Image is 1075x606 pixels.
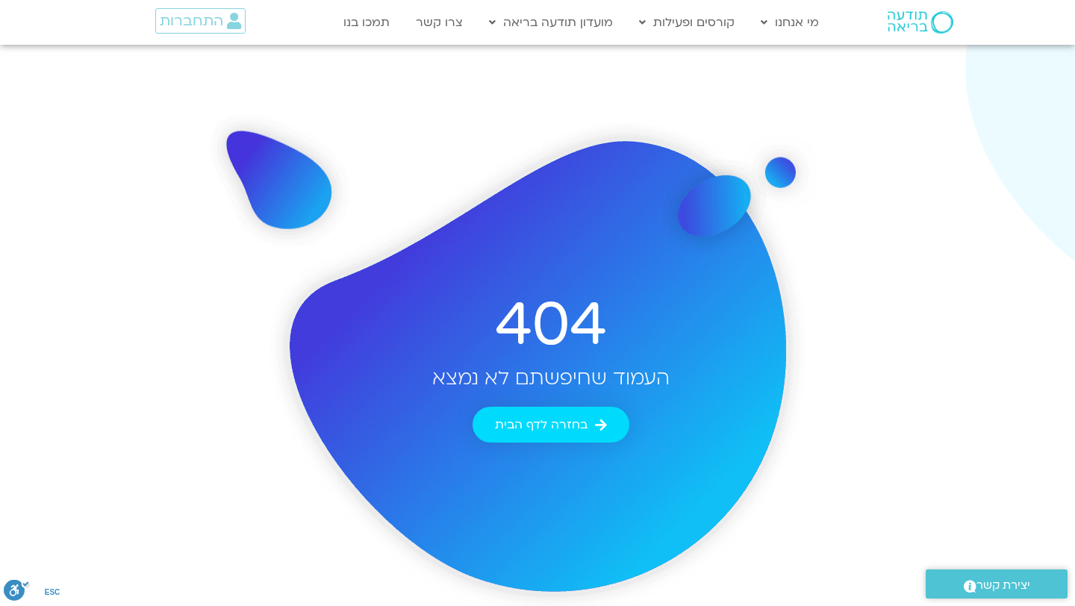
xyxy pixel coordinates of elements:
a: תמכו בנו [336,8,397,37]
span: בחזרה לדף הבית [495,418,588,431]
a: מועדון תודעה בריאה [482,8,620,37]
a: בחזרה לדף הבית [473,407,629,443]
span: התחברות [160,13,223,29]
h2: 404 [422,290,679,361]
img: תודעה בריאה [888,11,953,34]
a: מי אנחנו [753,8,826,37]
a: התחברות [155,8,246,34]
a: צרו קשר [408,8,470,37]
h2: העמוד שחיפשתם לא נמצא [422,365,679,392]
a: קורסים ופעילות [632,8,742,37]
a: יצירת קשר [926,569,1068,599]
span: יצירת קשר [976,575,1030,596]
